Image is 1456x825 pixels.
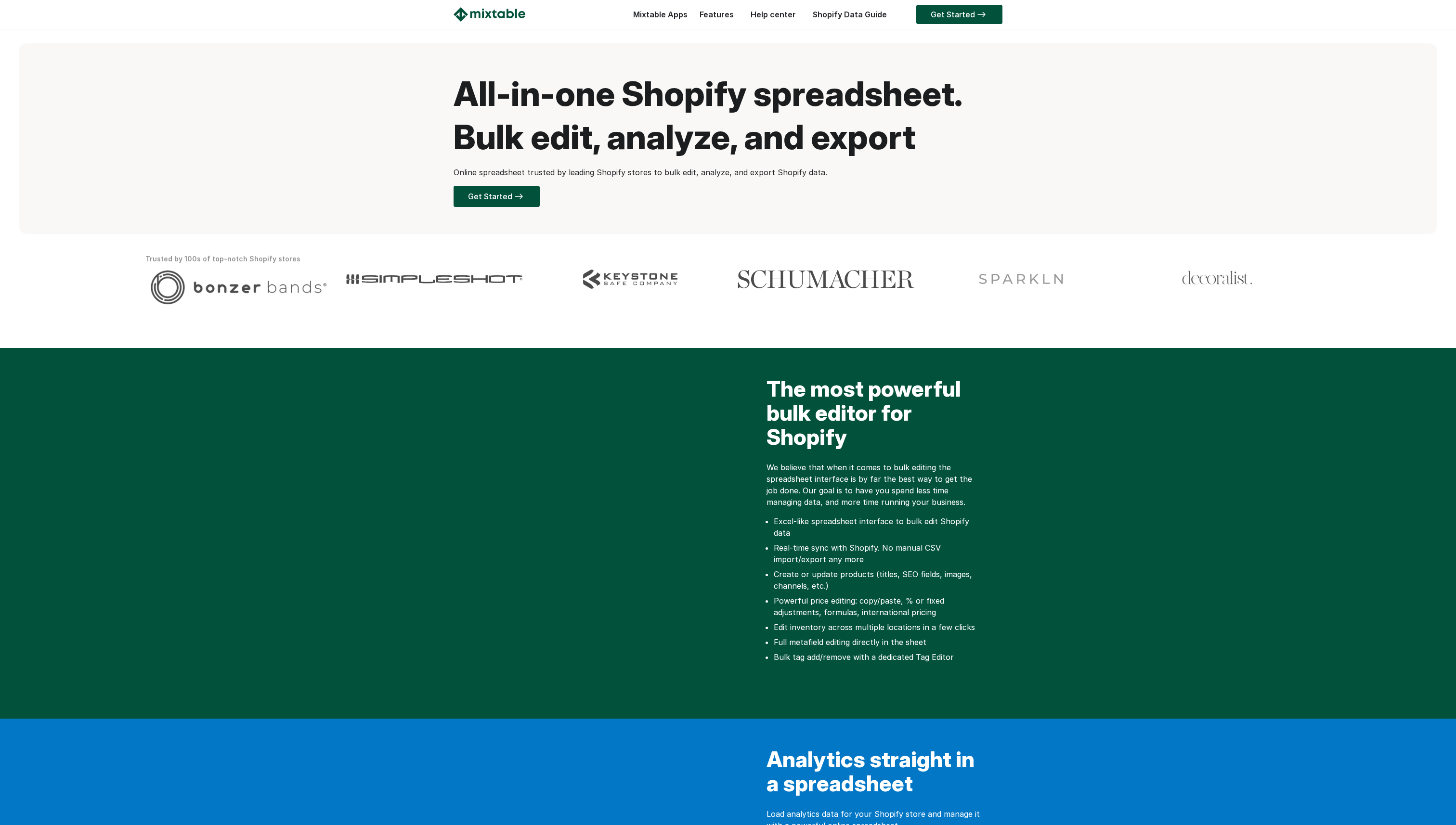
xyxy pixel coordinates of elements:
[767,462,983,508] p: We believe that when it comes to bulk editing the spreadsheet interface is by far the best way to...
[774,568,983,592] li: Create or update products (titles, SEO fields, images, channels, etc.)
[1182,270,1253,286] img: Client logo
[454,167,1002,178] p: Online spreadsheet trusted by leading Shopify stores to bulk edit, analyze, and export Shopify data.
[774,651,983,663] li: Bulk tag add/remove with a dedicated Tag Editor
[628,7,688,26] div: Mixtable Apps
[808,10,892,19] a: Shopify Data Guide
[774,516,983,539] li: Excel-like spreadsheet interface to bulk edit Shopify data
[916,5,1002,24] a: Get Started
[774,636,983,648] li: Full metafield editing directly in the sheet
[512,193,525,199] img: arrow-right.svg
[454,72,1002,159] h1: All-in-one Shopify spreadsheet. Bulk edit, analyze, and export
[774,621,983,633] li: Edit inventory across multiple locations in a few clicks
[767,377,983,454] h2: The most powerful bulk editor for Shopify
[695,10,739,19] a: Features
[454,186,540,207] a: Get Started
[774,542,983,565] li: Real-time sync with Shopify. No manual CSV import/export any more
[738,270,914,289] img: Client logo
[583,270,677,289] img: Client logo
[150,270,327,305] img: Client logo
[145,253,1310,265] div: Trusted by 100s of top-notch Shopify stores
[774,595,983,618] li: Powerful price editing: copy/paste, % or fixed adjustments, formulas, international pricing
[975,270,1068,289] img: Client logo
[746,10,801,19] a: Help center
[346,270,523,289] img: Client logo
[454,7,525,22] img: Mixtable logo
[767,748,983,800] h2: Analytics straight in a spreadsheet
[975,12,988,17] img: arrow-right.svg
